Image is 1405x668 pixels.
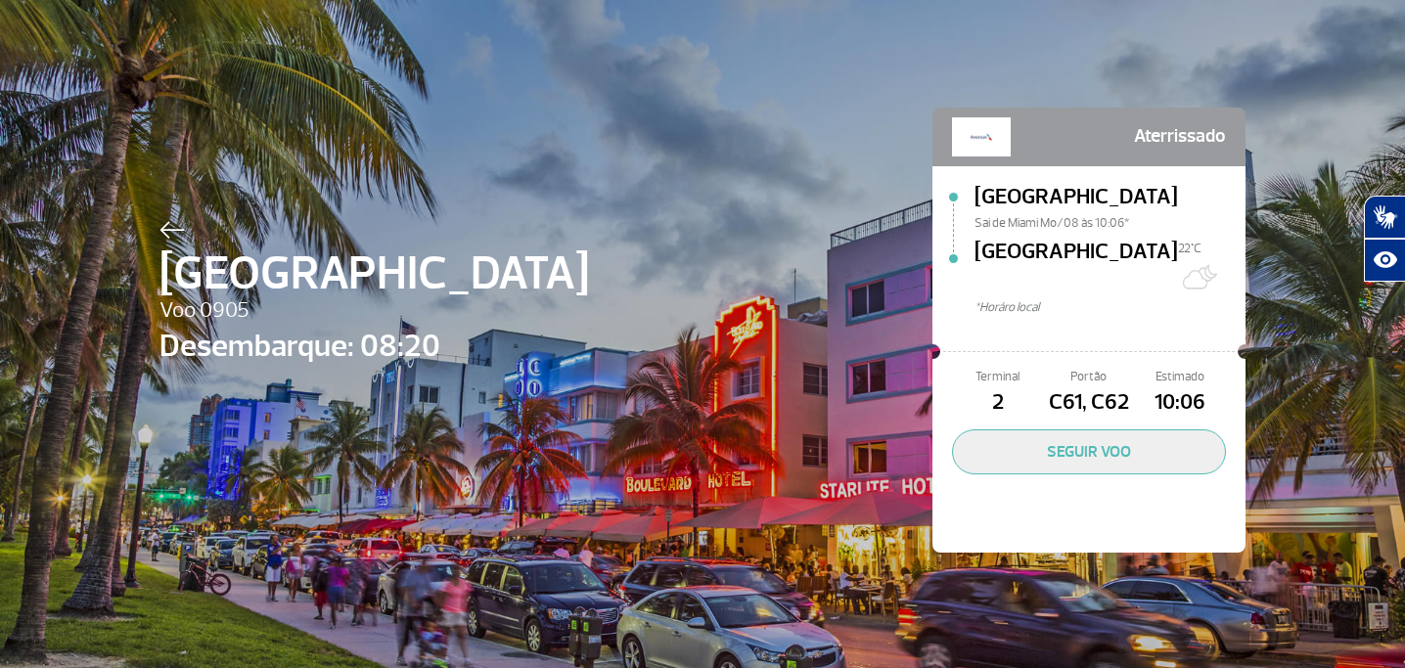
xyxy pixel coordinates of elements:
[952,386,1043,420] span: 2
[974,214,1246,228] span: Sai de Miami Mo/08 às 10:06*
[952,368,1043,386] span: Terminal
[974,236,1178,298] span: [GEOGRAPHIC_DATA]
[1135,368,1226,386] span: Estimado
[1178,241,1201,256] span: 22°C
[974,181,1178,214] span: [GEOGRAPHIC_DATA]
[952,429,1226,474] button: SEGUIR VOO
[159,323,589,370] span: Desembarque: 08:20
[1178,257,1217,296] img: Muitas nuvens
[1135,386,1226,420] span: 10:06
[1364,239,1405,282] button: Abrir recursos assistivos.
[1364,196,1405,282] div: Plugin de acessibilidade da Hand Talk.
[1364,196,1405,239] button: Abrir tradutor de língua de sinais.
[1043,368,1134,386] span: Portão
[1134,117,1226,156] span: Aterrissado
[159,239,589,309] span: [GEOGRAPHIC_DATA]
[1043,386,1134,420] span: C61, C62
[974,298,1246,317] span: *Horáro local
[159,294,589,328] span: Voo 0905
